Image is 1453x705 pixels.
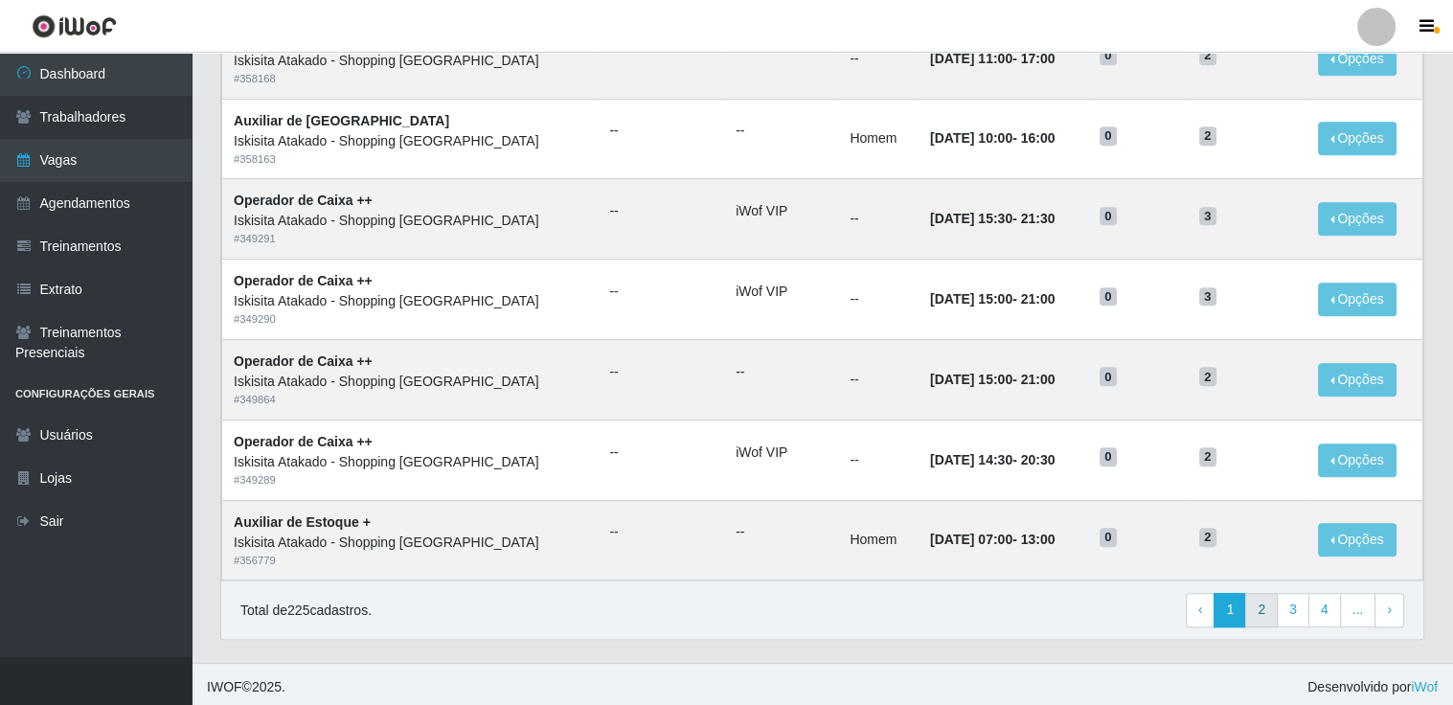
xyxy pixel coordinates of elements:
[1387,602,1392,617] span: ›
[736,121,827,141] ul: --
[930,291,1012,307] time: [DATE] 15:00
[207,677,285,697] span: © 2025 .
[1100,447,1117,466] span: 0
[838,500,919,580] td: Homem
[234,372,586,392] div: Iskisita Atakado - Shopping [GEOGRAPHIC_DATA]
[1318,42,1396,76] button: Opções
[234,472,586,489] div: # 349289
[1411,679,1438,694] a: iWof
[609,121,713,141] ul: --
[838,420,919,500] td: --
[609,201,713,221] ul: --
[930,372,1012,387] time: [DATE] 15:00
[234,291,586,311] div: Iskisita Atakado - Shopping [GEOGRAPHIC_DATA]
[1021,130,1056,146] time: 16:00
[1199,126,1216,146] span: 2
[234,353,373,369] strong: Operador de Caixa ++
[1100,46,1117,65] span: 0
[1021,291,1056,307] time: 21:00
[1021,211,1056,226] time: 21:30
[930,51,1012,66] time: [DATE] 11:00
[1021,51,1056,66] time: 17:00
[234,533,586,553] div: Iskisita Atakado - Shopping [GEOGRAPHIC_DATA]
[234,113,449,128] strong: Auxiliar de [GEOGRAPHIC_DATA]
[234,434,373,449] strong: Operador de Caixa ++
[930,532,1012,547] time: [DATE] 07:00
[1100,528,1117,547] span: 0
[1186,593,1215,627] a: Previous
[1100,126,1117,146] span: 0
[1199,46,1216,65] span: 2
[1199,528,1216,547] span: 2
[1021,532,1056,547] time: 13:00
[1199,207,1216,226] span: 3
[1214,593,1246,627] a: 1
[1374,593,1404,627] a: Next
[1318,122,1396,155] button: Opções
[1318,283,1396,316] button: Opções
[1308,593,1341,627] a: 4
[930,211,1012,226] time: [DATE] 15:30
[1021,452,1056,467] time: 20:30
[1199,287,1216,307] span: 3
[234,392,586,408] div: # 349864
[1318,443,1396,477] button: Opções
[1318,523,1396,557] button: Opções
[1186,593,1404,627] nav: pagination
[930,51,1055,66] strong: -
[838,99,919,179] td: Homem
[736,282,827,302] li: iWof VIP
[1199,367,1216,386] span: 2
[234,151,586,168] div: # 358163
[930,532,1055,547] strong: -
[234,193,373,208] strong: Operador de Caixa ++
[1307,677,1438,697] span: Desenvolvido por
[930,211,1055,226] strong: -
[234,514,371,530] strong: Auxiliar de Estoque +
[609,282,713,302] ul: --
[207,679,242,694] span: IWOF
[838,339,919,420] td: --
[930,130,1055,146] strong: -
[930,452,1012,467] time: [DATE] 14:30
[234,452,586,472] div: Iskisita Atakado - Shopping [GEOGRAPHIC_DATA]
[234,311,586,328] div: # 349290
[234,71,586,87] div: # 358168
[609,443,713,463] ul: --
[1199,447,1216,466] span: 2
[609,362,713,382] ul: --
[609,522,713,542] ul: --
[32,14,117,38] img: CoreUI Logo
[1340,593,1376,627] a: ...
[234,273,373,288] strong: Operador de Caixa ++
[930,291,1055,307] strong: -
[930,130,1012,146] time: [DATE] 10:00
[736,362,827,382] ul: --
[1100,207,1117,226] span: 0
[736,522,827,542] ul: --
[1318,202,1396,236] button: Opções
[234,231,586,247] div: # 349291
[930,372,1055,387] strong: -
[1198,602,1203,617] span: ‹
[838,18,919,99] td: --
[234,553,586,569] div: # 356779
[1318,363,1396,397] button: Opções
[240,601,372,621] p: Total de 225 cadastros.
[736,201,827,221] li: iWof VIP
[234,131,586,151] div: Iskisita Atakado - Shopping [GEOGRAPHIC_DATA]
[838,179,919,260] td: --
[1100,367,1117,386] span: 0
[1277,593,1309,627] a: 3
[838,260,919,340] td: --
[234,51,586,71] div: Iskisita Atakado - Shopping [GEOGRAPHIC_DATA]
[234,211,586,231] div: Iskisita Atakado - Shopping [GEOGRAPHIC_DATA]
[1245,593,1278,627] a: 2
[1100,287,1117,307] span: 0
[736,443,827,463] li: iWof VIP
[1021,372,1056,387] time: 21:00
[930,452,1055,467] strong: -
